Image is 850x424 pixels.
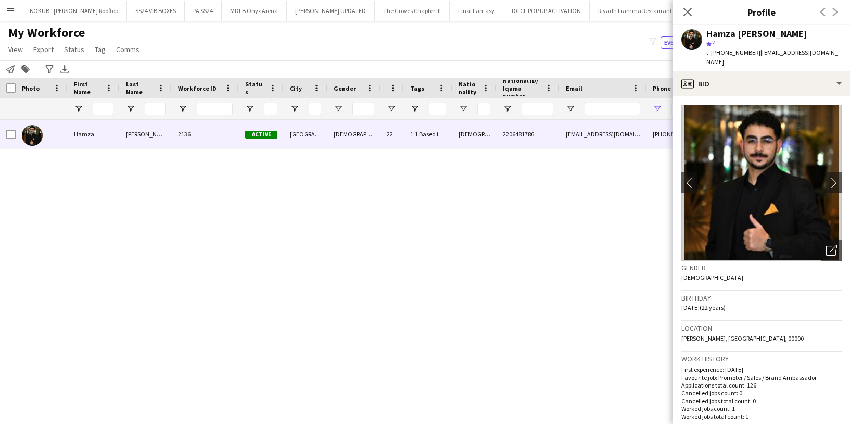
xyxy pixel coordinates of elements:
[450,1,503,21] button: Final Fantasy
[352,103,374,115] input: Gender Filter Input
[60,43,88,56] a: Status
[713,39,716,47] span: 4
[681,405,842,413] p: Worked jobs count: 1
[22,125,43,146] img: Hamza Husam aldeen
[821,240,842,261] div: Open photos pop-in
[127,1,185,21] button: SS24 VIB BOXES
[503,1,590,21] button: DGCL POP UP ACTIVATION
[245,131,277,139] span: Active
[68,120,120,148] div: Hamza
[172,120,239,148] div: 2136
[112,43,144,56] a: Comms
[673,71,850,96] div: Bio
[58,63,71,76] app-action-btn: Export XLSX
[19,63,32,76] app-action-btn: Add to tag
[681,273,743,281] span: [DEMOGRAPHIC_DATA]
[590,1,681,21] button: Riyadh Fiamma Restaurant
[290,104,299,114] button: Open Filter Menu
[681,389,842,397] p: Cancelled jobs count: 0
[503,77,541,100] span: National ID/ Iqama number
[681,397,842,405] p: Cancelled jobs total count: 0
[387,104,396,114] button: Open Filter Menu
[706,48,838,66] span: | [EMAIL_ADDRESS][DOMAIN_NAME]
[120,120,172,148] div: [PERSON_NAME]
[145,103,166,115] input: Last Name Filter Input
[95,45,106,54] span: Tag
[706,48,760,56] span: t. [PHONE_NUMBER]
[459,104,468,114] button: Open Filter Menu
[673,5,850,19] h3: Profile
[245,104,255,114] button: Open Filter Menu
[459,80,478,96] span: Nationality
[222,1,287,21] button: MDLB Onyx Arena
[681,413,842,420] p: Worked jobs total count: 1
[661,36,713,49] button: Everyone8,577
[653,84,671,92] span: Phone
[178,104,187,114] button: Open Filter Menu
[681,381,842,389] p: Applications total count: 126
[126,104,135,114] button: Open Filter Menu
[290,84,302,92] span: City
[410,84,424,92] span: Tags
[4,43,27,56] a: View
[681,323,842,333] h3: Location
[284,120,327,148] div: [GEOGRAPHIC_DATA]
[566,84,582,92] span: Email
[74,104,83,114] button: Open Filter Menu
[245,80,265,96] span: Status
[429,103,446,115] input: Tags Filter Input
[646,120,780,148] div: [PHONE_NUMBER]
[681,293,842,303] h3: Birthday
[309,103,321,115] input: City Filter Input
[327,120,380,148] div: [DEMOGRAPHIC_DATA]
[91,43,110,56] a: Tag
[178,84,217,92] span: Workforce ID
[681,263,842,272] h3: Gender
[522,103,553,115] input: National ID/ Iqama number Filter Input
[29,43,58,56] a: Export
[334,104,343,114] button: Open Filter Menu
[410,104,420,114] button: Open Filter Menu
[8,45,23,54] span: View
[681,105,842,261] img: Crew avatar or photo
[566,104,575,114] button: Open Filter Menu
[404,120,452,148] div: 1.1 Based in [GEOGRAPHIC_DATA], 2.3 English Level = 3/3 Excellent , Presentable A
[334,84,356,92] span: Gender
[681,373,842,381] p: Favourite job: Promoter / Sales / Brand Ambassador
[33,45,54,54] span: Export
[380,120,404,148] div: 22
[74,80,101,96] span: First Name
[185,1,222,21] button: PA SS24
[681,334,804,342] span: [PERSON_NAME], [GEOGRAPHIC_DATA], 00000
[503,104,512,114] button: Open Filter Menu
[21,1,127,21] button: KOKUB - [PERSON_NAME] Rooftop
[93,103,113,115] input: First Name Filter Input
[197,103,233,115] input: Workforce ID Filter Input
[706,29,807,39] div: Hamza [PERSON_NAME]
[477,103,490,115] input: Nationality Filter Input
[560,120,646,148] div: [EMAIL_ADDRESS][DOMAIN_NAME]
[126,80,153,96] span: Last Name
[452,120,497,148] div: [DEMOGRAPHIC_DATA]
[287,1,375,21] button: [PERSON_NAME] UPDATED
[22,84,40,92] span: Photo
[585,103,640,115] input: Email Filter Input
[116,45,139,54] span: Comms
[681,304,726,311] span: [DATE] (22 years)
[681,354,842,364] h3: Work history
[43,63,56,76] app-action-btn: Advanced filters
[8,25,85,41] span: My Workforce
[264,103,277,115] input: Status Filter Input
[64,45,84,54] span: Status
[4,63,17,76] app-action-btn: Notify workforce
[681,366,842,373] p: First experience: [DATE]
[671,103,773,115] input: Phone Filter Input
[653,104,662,114] button: Open Filter Menu
[375,1,450,21] button: The Groves Chapter III
[503,130,534,138] span: 2206481786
